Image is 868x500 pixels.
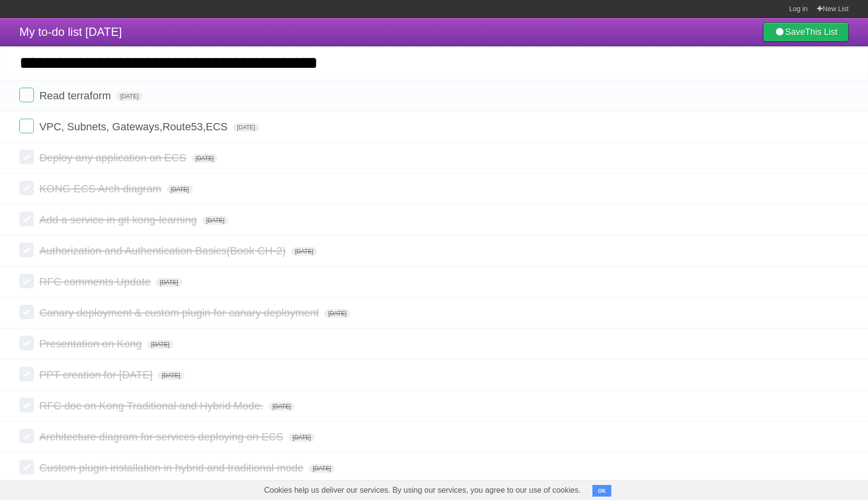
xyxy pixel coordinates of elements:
span: Presentation on Kong [39,338,144,350]
span: [DATE] [202,216,229,225]
span: KONG ECS Arch diagram [39,183,164,195]
span: [DATE] [147,340,173,349]
label: Done [19,460,34,474]
span: My to-do list [DATE] [19,25,122,38]
span: [DATE] [233,123,259,132]
span: RFC comments Update [39,276,153,288]
label: Done [19,398,34,412]
span: [DATE] [158,371,184,380]
span: [DATE] [192,154,218,163]
span: Deploy any application on ECS [39,152,188,164]
label: Done [19,119,34,133]
span: Add a service in git kong-learning [39,214,199,226]
label: Done [19,181,34,195]
span: RFC doc on Kong Traditional and Hybrid Mode. [39,400,265,412]
span: Canary deployment & custom plugin for canary deployment [39,307,321,319]
span: [DATE] [167,185,193,194]
span: Custom plugin installation in hybrid and traditional mode [39,462,306,474]
label: Done [19,367,34,381]
span: [DATE] [269,402,295,411]
span: [DATE] [291,247,317,256]
span: PPT creation for [DATE] [39,369,155,381]
label: Done [19,212,34,226]
span: [DATE] [289,433,315,442]
label: Done [19,429,34,443]
span: [DATE] [324,309,350,318]
span: Architecture diagram for services deploying on ECS [39,431,286,443]
span: [DATE] [156,278,182,287]
label: Done [19,150,34,164]
label: Done [19,243,34,257]
span: Authorization and Authentication Basics(Book CH-2) [39,245,288,257]
span: VPC, Subnets, Gateways,Route53,ECS [39,121,230,133]
label: Done [19,274,34,288]
span: Read terraform [39,90,113,102]
span: Cookies help us deliver our services. By using our services, you agree to our use of cookies. [254,481,590,500]
span: [DATE] [116,92,142,101]
a: SaveThis List [763,22,849,42]
button: OK [592,485,611,497]
b: This List [805,27,837,37]
span: [DATE] [309,464,335,473]
label: Done [19,336,34,350]
label: Done [19,305,34,319]
label: Done [19,88,34,102]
